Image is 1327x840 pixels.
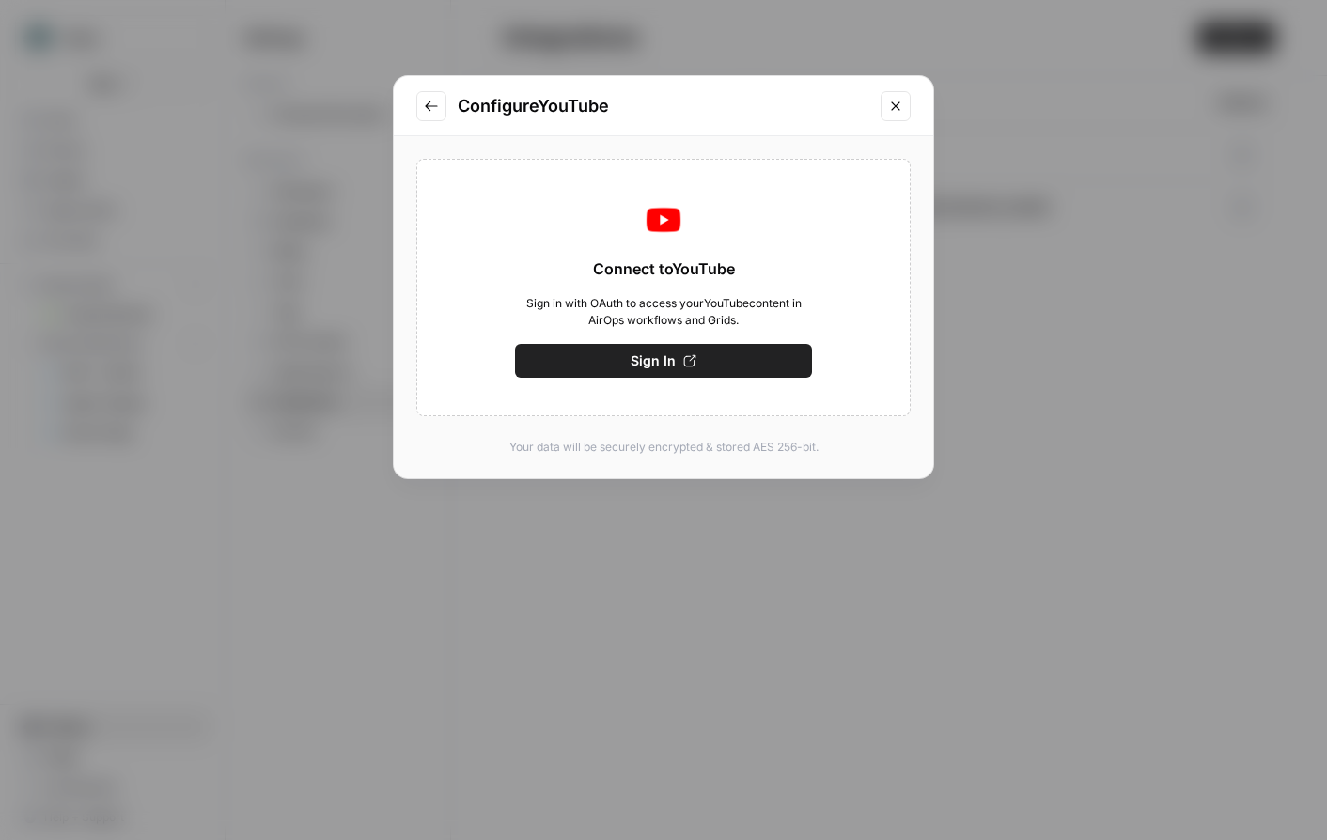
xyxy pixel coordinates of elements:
h2: Configure YouTube [458,93,869,119]
span: Connect to YouTube [593,257,735,280]
button: Sign In [515,344,812,378]
span: Sign in with OAuth to access your YouTube content in AirOps workflows and Grids. [515,295,812,329]
button: Go to previous step [416,91,446,121]
button: Close modal [881,91,911,121]
img: YouTube [641,197,686,242]
p: Your data will be securely encrypted & stored AES 256-bit. [416,439,911,456]
span: Sign In [631,351,676,370]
